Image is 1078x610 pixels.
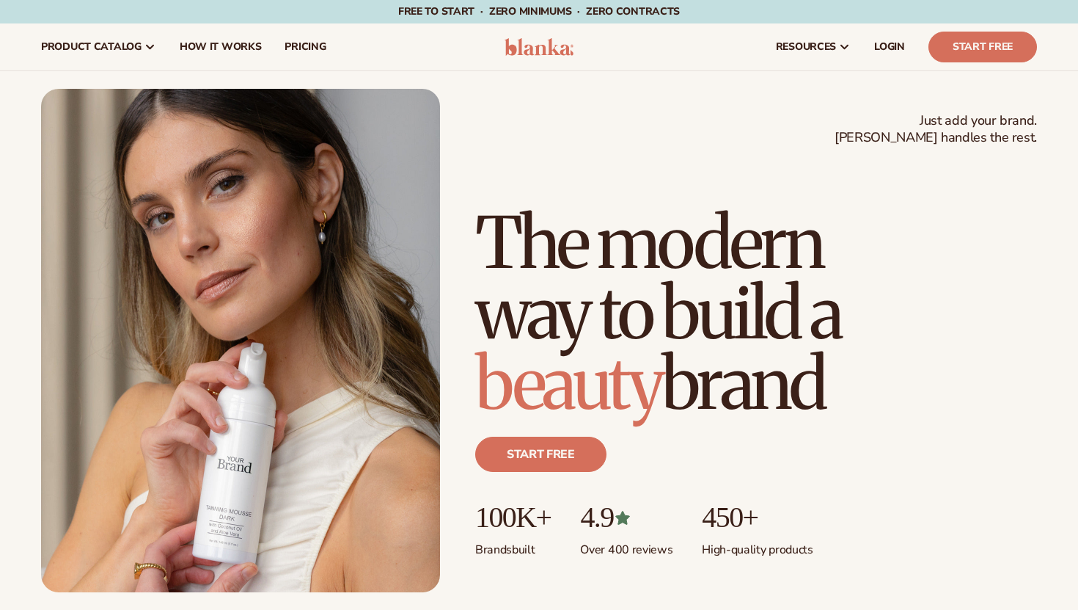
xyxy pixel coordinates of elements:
span: resources [776,41,836,53]
p: 4.9 [580,501,672,534]
span: beauty [475,340,661,428]
span: How It Works [180,41,262,53]
span: Free to start · ZERO minimums · ZERO contracts [398,4,680,18]
a: How It Works [168,23,274,70]
span: pricing [285,41,326,53]
a: Start Free [928,32,1037,62]
p: Over 400 reviews [580,534,672,558]
p: Brands built [475,534,551,558]
img: logo [505,38,574,56]
a: LOGIN [862,23,917,70]
a: pricing [273,23,337,70]
a: product catalog [29,23,168,70]
p: 450+ [702,501,813,534]
h1: The modern way to build a brand [475,208,1037,419]
p: 100K+ [475,501,551,534]
a: resources [764,23,862,70]
span: Just add your brand. [PERSON_NAME] handles the rest. [835,112,1037,147]
p: High-quality products [702,534,813,558]
span: LOGIN [874,41,905,53]
a: Start free [475,437,606,472]
span: product catalog [41,41,142,53]
img: Female holding tanning mousse. [41,89,440,592]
